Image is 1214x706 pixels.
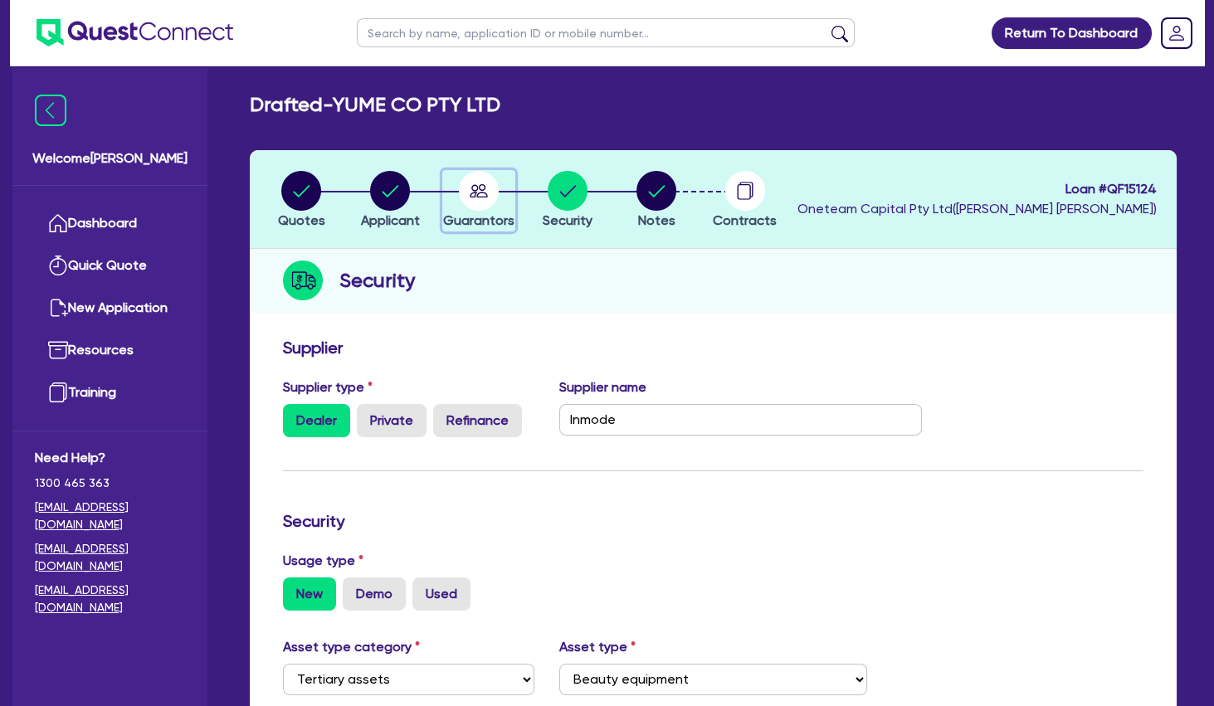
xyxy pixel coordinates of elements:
button: Contracts [712,170,778,231]
a: [EMAIL_ADDRESS][DOMAIN_NAME] [35,582,185,616]
span: Contracts [713,212,777,228]
span: Guarantors [443,212,514,228]
img: new-application [48,298,68,318]
label: Private [357,404,427,437]
a: Dashboard [35,202,185,245]
img: resources [48,340,68,360]
label: Supplier type [283,377,373,397]
label: Supplier name [559,377,646,397]
button: Security [542,170,593,231]
label: Demo [343,577,406,611]
a: [EMAIL_ADDRESS][DOMAIN_NAME] [35,499,185,533]
span: Applicant [361,212,420,228]
img: training [48,382,68,402]
label: Dealer [283,404,350,437]
label: Asset type category [283,637,420,657]
label: Used [412,577,470,611]
span: Welcome [PERSON_NAME] [32,149,188,168]
img: quest-connect-logo-blue [37,19,233,46]
img: icon-menu-close [35,95,66,126]
label: Asset type [559,637,636,657]
a: Training [35,372,185,414]
button: Applicant [360,170,421,231]
span: Security [543,212,592,228]
input: Search by name, application ID or mobile number... [357,18,855,47]
a: Dropdown toggle [1155,12,1198,55]
button: Quotes [277,170,326,231]
a: Resources [35,329,185,372]
a: New Application [35,287,185,329]
label: New [283,577,336,611]
button: Notes [636,170,677,231]
img: quick-quote [48,256,68,275]
h2: Security [339,265,415,295]
h3: Security [283,511,1143,531]
span: 1300 465 363 [35,475,185,492]
h3: Supplier [283,338,1143,358]
span: Loan # QF15124 [797,179,1157,199]
label: Usage type [283,551,363,571]
button: Guarantors [442,170,515,231]
a: Quick Quote [35,245,185,287]
span: Notes [638,212,675,228]
img: step-icon [283,260,323,300]
h2: Drafted - YUME CO PTY LTD [250,93,500,117]
span: Oneteam Capital Pty Ltd ( [PERSON_NAME] [PERSON_NAME] ) [797,201,1157,217]
span: Quotes [278,212,325,228]
span: Need Help? [35,448,185,468]
a: [EMAIL_ADDRESS][DOMAIN_NAME] [35,540,185,575]
label: Refinance [433,404,522,437]
a: Return To Dashboard [992,17,1152,49]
